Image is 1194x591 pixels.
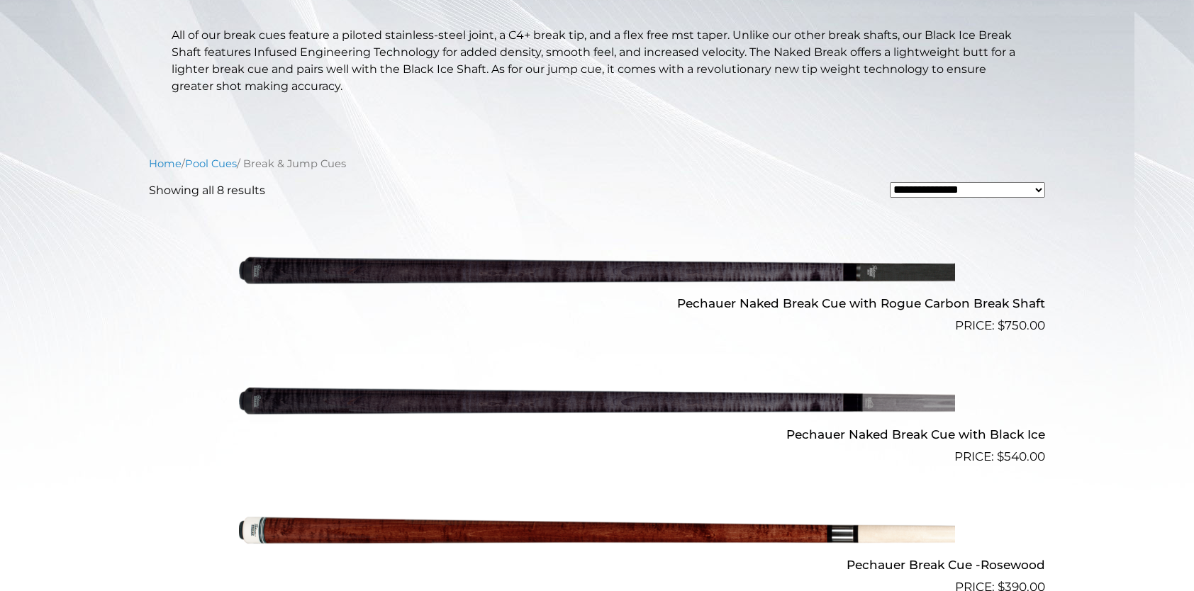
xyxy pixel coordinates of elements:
a: Home [149,157,182,170]
select: Shop order [890,182,1045,198]
a: Pool Cues [185,157,237,170]
img: Pechauer Naked Break Cue with Rogue Carbon Break Shaft [239,210,955,330]
h2: Pechauer Break Cue -Rosewood [149,552,1045,578]
a: Pechauer Naked Break Cue with Rogue Carbon Break Shaft $750.00 [149,210,1045,335]
span: $ [998,318,1005,332]
bdi: 750.00 [998,318,1045,332]
a: Pechauer Naked Break Cue with Black Ice $540.00 [149,341,1045,466]
h2: Pechauer Naked Break Cue with Black Ice [149,421,1045,447]
h2: Pechauer Naked Break Cue with Rogue Carbon Break Shaft [149,291,1045,317]
img: Pechauer Break Cue -Rosewood [239,472,955,591]
nav: Breadcrumb [149,156,1045,171]
p: All of our break cues feature a piloted stainless-steel joint, a C4+ break tip, and a flex free m... [172,27,1022,95]
p: Showing all 8 results [149,182,265,199]
span: $ [997,449,1004,463]
img: Pechauer Naked Break Cue with Black Ice [239,341,955,460]
bdi: 540.00 [997,449,1045,463]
